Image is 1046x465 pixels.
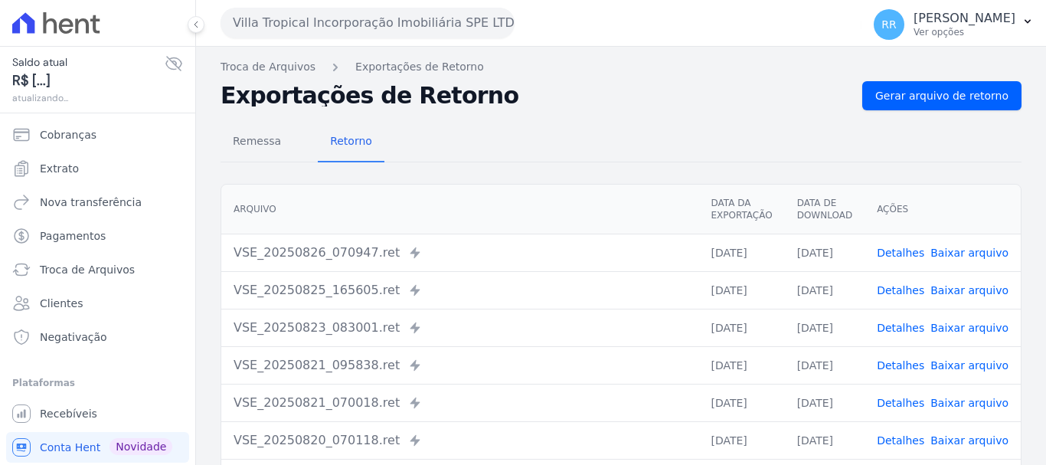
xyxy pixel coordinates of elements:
a: Baixar arquivo [930,359,1008,372]
a: Baixar arquivo [930,284,1008,296]
th: Data da Exportação [698,185,784,234]
a: Baixar arquivo [930,434,1008,447]
a: Detalhes [877,434,924,447]
div: VSE_20250821_070018.ret [234,394,686,412]
td: [DATE] [785,346,865,384]
p: Ver opções [914,26,1015,38]
a: Recebíveis [6,398,189,429]
div: VSE_20250825_165605.ret [234,281,686,300]
div: VSE_20250820_070118.ret [234,431,686,450]
button: RR [PERSON_NAME] Ver opções [861,3,1046,46]
span: atualizando... [12,91,165,105]
a: Gerar arquivo de retorno [862,81,1021,110]
div: VSE_20250821_095838.ret [234,356,686,375]
a: Detalhes [877,397,924,409]
a: Detalhes [877,359,924,372]
span: Cobranças [40,127,96,142]
td: [DATE] [698,271,784,309]
a: Remessa [221,123,293,162]
td: [DATE] [785,384,865,421]
span: Novidade [110,438,172,455]
span: Troca de Arquivos [40,262,135,277]
a: Cobranças [6,120,189,150]
a: Detalhes [877,284,924,296]
span: R$ [...] [12,70,165,91]
h2: Exportações de Retorno [221,85,850,106]
td: [DATE] [785,309,865,346]
td: [DATE] [785,271,865,309]
a: Baixar arquivo [930,247,1008,259]
th: Arquivo [221,185,698,234]
td: [DATE] [785,234,865,271]
a: Extrato [6,153,189,184]
a: Conta Hent Novidade [6,432,189,463]
a: Clientes [6,288,189,319]
div: VSE_20250823_083001.ret [234,319,686,337]
span: Saldo atual [12,54,165,70]
a: Baixar arquivo [930,397,1008,409]
td: [DATE] [698,234,784,271]
td: [DATE] [698,309,784,346]
span: Extrato [40,161,79,176]
td: [DATE] [698,346,784,384]
span: Retorno [321,126,381,156]
span: Recebíveis [40,406,97,421]
span: Nova transferência [40,195,142,210]
td: [DATE] [785,421,865,459]
a: Pagamentos [6,221,189,251]
span: Remessa [224,126,290,156]
span: Clientes [40,296,83,311]
a: Exportações de Retorno [355,59,484,75]
button: Villa Tropical Incorporação Imobiliária SPE LTDA [221,8,515,38]
span: Negativação [40,329,107,345]
th: Data de Download [785,185,865,234]
div: VSE_20250826_070947.ret [234,244,686,262]
a: Troca de Arquivos [221,59,315,75]
th: Ações [865,185,1021,234]
td: [DATE] [698,384,784,421]
span: Gerar arquivo de retorno [875,88,1008,103]
a: Detalhes [877,247,924,259]
span: Conta Hent [40,440,100,455]
a: Negativação [6,322,189,352]
p: [PERSON_NAME] [914,11,1015,26]
a: Retorno [318,123,384,162]
a: Troca de Arquivos [6,254,189,285]
td: [DATE] [698,421,784,459]
span: Pagamentos [40,228,106,244]
a: Nova transferência [6,187,189,218]
span: RR [881,19,896,30]
a: Baixar arquivo [930,322,1008,334]
div: Plataformas [12,374,183,392]
a: Detalhes [877,322,924,334]
nav: Breadcrumb [221,59,1021,75]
